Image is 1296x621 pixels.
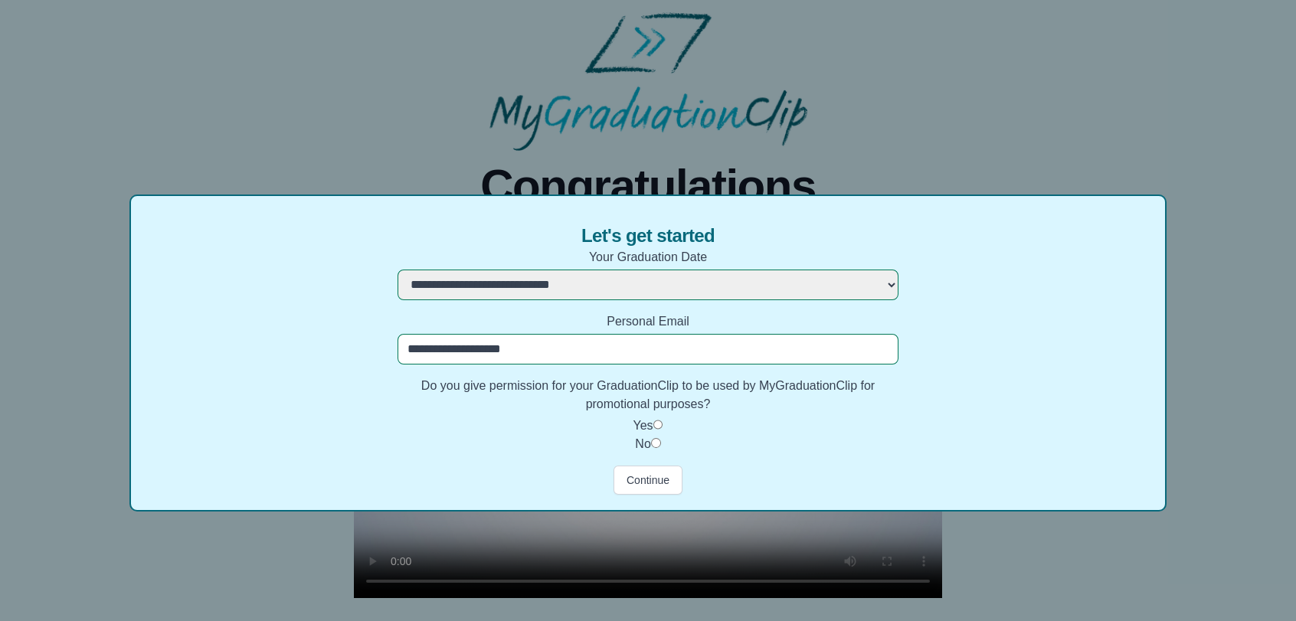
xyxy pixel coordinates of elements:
[398,312,899,331] label: Personal Email
[398,248,899,266] label: Your Graduation Date
[581,224,715,248] span: Let's get started
[635,437,650,450] label: No
[633,419,653,432] label: Yes
[614,466,682,495] button: Continue
[398,377,899,413] label: Do you give permission for your GraduationClip to be used by MyGraduationClip for promotional pur...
